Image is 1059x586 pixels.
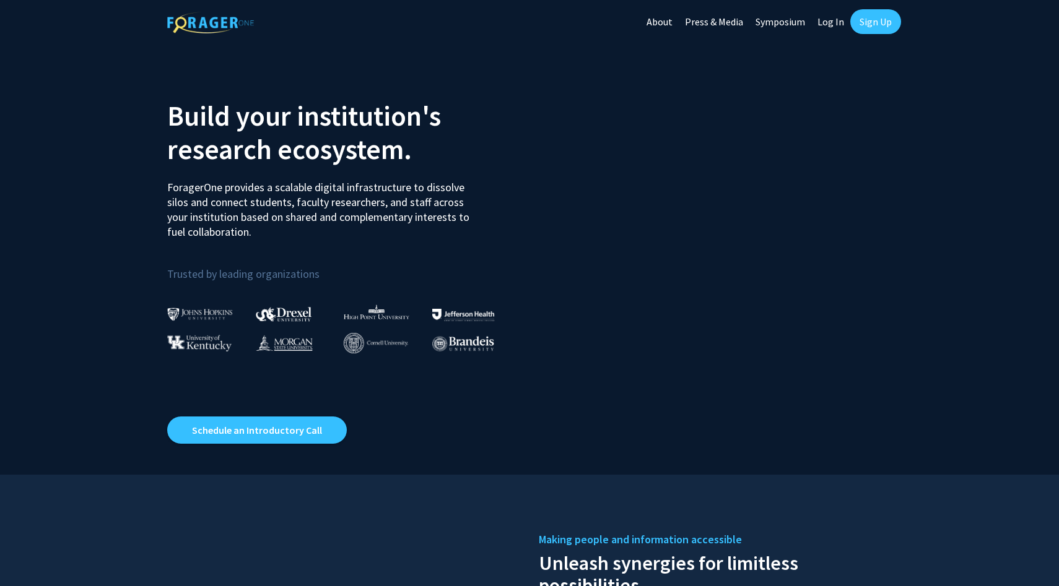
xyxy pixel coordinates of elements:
img: Brandeis University [432,336,494,351]
img: Thomas Jefferson University [432,309,494,321]
img: Drexel University [256,307,312,321]
img: High Point University [344,304,409,319]
img: University of Kentucky [167,335,232,351]
a: Sign Up [850,9,901,34]
p: ForagerOne provides a scalable digital infrastructure to dissolve silos and connect students, fac... [167,171,478,239]
p: Trusted by leading organizations [167,249,520,283]
a: Opens in a new tab [167,416,347,444]
img: ForagerOne Logo [167,12,254,33]
img: Johns Hopkins University [167,308,233,321]
h2: Build your institution's research ecosystem. [167,99,520,166]
h5: Making people and information accessible [539,530,892,549]
img: Morgan State University [256,335,313,351]
img: Cornell University [344,333,408,353]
